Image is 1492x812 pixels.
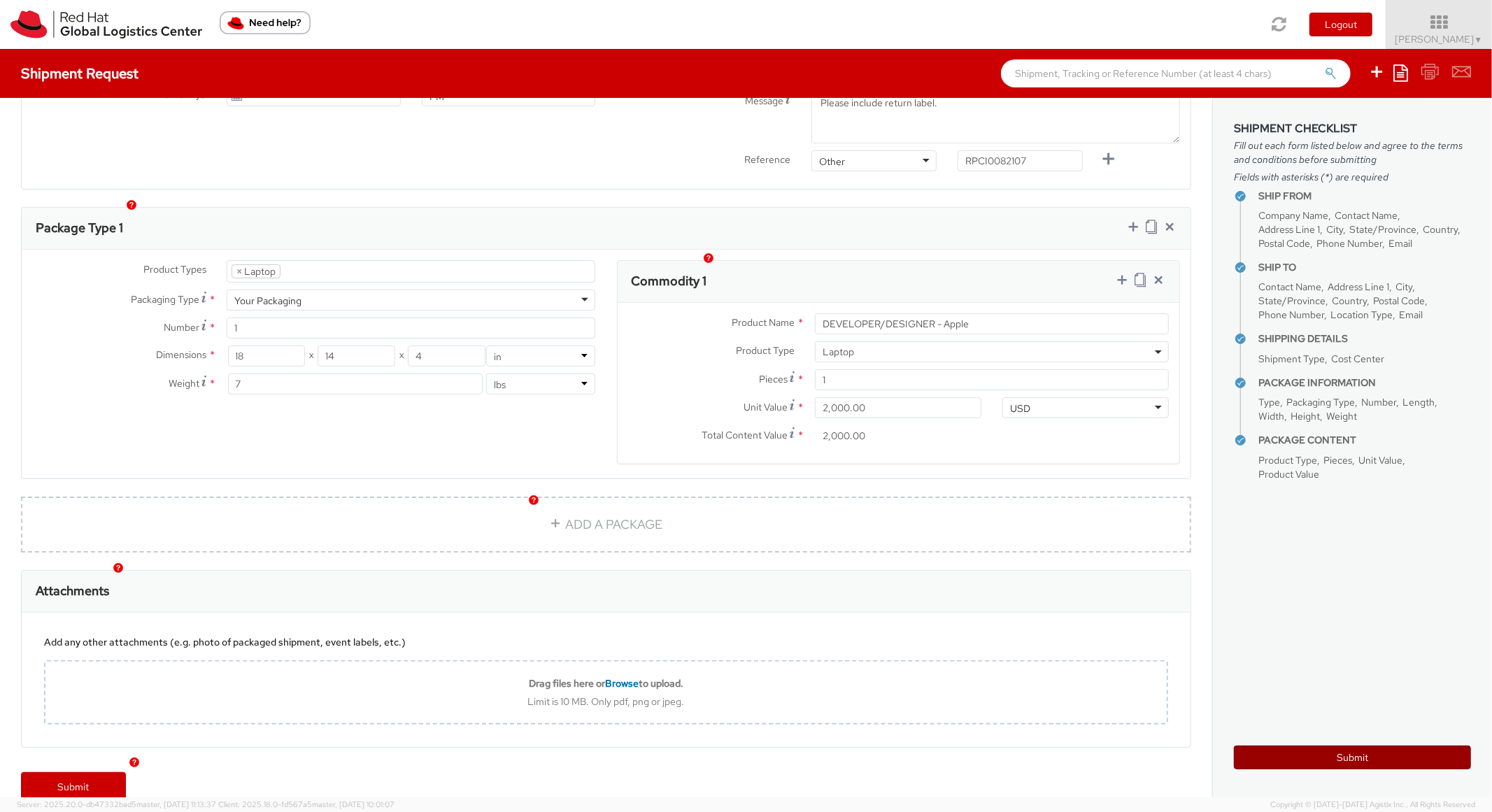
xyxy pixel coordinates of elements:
[1475,34,1483,45] span: ▼
[1258,396,1280,408] span: Type
[1395,280,1412,293] span: City
[1258,280,1321,293] span: Contact Name
[1358,454,1402,466] span: Unit Value
[395,346,408,366] span: X
[736,344,795,357] span: Product Type
[1258,308,1324,321] span: Phone Number
[1330,308,1393,321] span: Location Type
[1361,396,1396,408] span: Number
[218,799,395,809] span: Client: 2025.18.0-fd567a5
[605,677,639,690] span: Browse
[44,635,1168,649] div: Add any other attachments (e.g. photo of packaged shipment, event labels, etc.)
[169,377,199,390] span: Weight
[1234,170,1471,184] span: Fields with asterisks (*) are required
[759,373,788,385] span: Pieces
[744,153,790,166] span: Reference
[745,94,783,107] span: Message
[143,263,206,276] span: Product Types
[1286,396,1355,408] span: Packaging Type
[1326,223,1343,236] span: City
[312,799,395,809] span: master, [DATE] 10:01:07
[36,584,109,598] h3: Attachments
[45,695,1167,708] div: Limit is 10 MB. Only pdf, png or jpeg.
[21,66,138,81] h4: Shipment Request
[732,316,795,329] span: Product Name
[1399,308,1423,321] span: Email
[228,346,306,366] input: Length
[1234,746,1471,769] button: Submit
[10,10,202,38] img: rh-logistics-00dfa346123c4ec078e1.svg
[17,799,216,809] span: Server: 2025.20.0-db47332bad5
[1258,454,1317,466] span: Product Type
[1328,280,1389,293] span: Address Line 1
[1258,191,1471,201] h4: Ship From
[1258,334,1471,344] h4: Shipping Details
[318,346,395,366] input: Width
[1270,799,1475,811] span: Copyright © [DATE]-[DATE] Agistix Inc., All Rights Reserved
[823,346,1161,358] span: Laptop
[234,294,301,308] div: Your Packaging
[744,401,788,413] span: Unit Value
[1349,223,1416,236] span: State/Province
[164,321,199,334] span: Number
[1423,223,1458,236] span: Country
[815,341,1169,362] span: Laptop
[136,799,216,809] span: master, [DATE] 11:13:37
[529,677,683,690] b: Drag files here or to upload.
[1316,237,1382,250] span: Phone Number
[1335,209,1398,222] span: Contact Name
[702,429,788,441] span: Total Content Value
[1326,410,1357,422] span: Weight
[1309,13,1372,36] button: Logout
[21,772,126,800] a: Submit
[305,346,318,366] span: X
[408,346,485,366] input: Height
[36,221,123,235] h3: Package Type 1
[1258,378,1471,388] h4: Package Information
[1323,454,1352,466] span: Pieces
[819,155,845,169] div: Other
[1258,223,1320,236] span: Address Line 1
[1258,468,1319,480] span: Product Value
[1331,352,1384,365] span: Cost Center
[1388,237,1412,250] span: Email
[1001,59,1351,87] input: Shipment, Tracking or Reference Number (at least 4 chars)
[1258,294,1326,307] span: State/Province
[1258,410,1284,422] span: Width
[21,497,1191,553] a: ADD A PACKAGE
[1395,33,1483,45] span: [PERSON_NAME]
[1258,435,1471,446] h4: Package Content
[1258,209,1328,222] span: Company Name
[1234,122,1471,135] h3: Shipment Checklist
[1332,294,1367,307] span: Country
[1258,237,1310,250] span: Postal Code
[1373,294,1425,307] span: Postal Code
[236,265,242,278] span: ×
[131,293,199,306] span: Packaging Type
[1258,262,1471,273] h4: Ship To
[1010,401,1030,415] div: USD
[156,348,206,361] span: Dimensions
[1291,410,1320,422] span: Height
[1402,396,1435,408] span: Length
[220,11,311,34] button: Need help?
[1258,352,1325,365] span: Shipment Type
[632,274,707,288] h3: Commodity 1
[1234,138,1471,166] span: Fill out each form listed below and agree to the terms and conditions before submitting
[232,264,280,278] li: Laptop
